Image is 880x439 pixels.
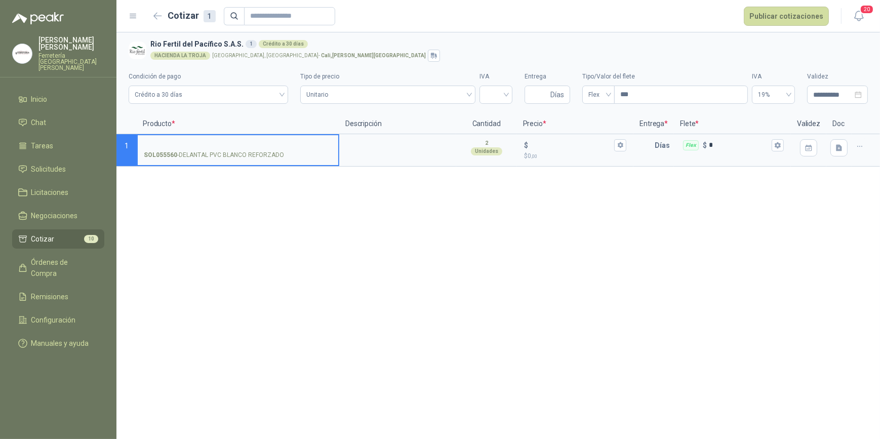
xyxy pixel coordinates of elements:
span: 1 [125,142,129,150]
p: Precio [517,114,634,134]
span: Negociaciones [31,210,78,221]
span: Tareas [31,140,54,151]
a: Negociaciones [12,206,104,225]
p: 2 [485,139,488,147]
h3: Rio Fertil del Pacífico S.A.S. [150,38,864,50]
p: Doc [826,114,852,134]
span: Manuales y ayuda [31,338,89,349]
div: Crédito a 30 días [259,40,308,48]
p: Entrega [633,114,674,134]
p: $ [524,140,528,151]
span: ,00 [531,153,537,159]
div: 1 [204,10,216,22]
button: Publicar cotizaciones [744,7,829,26]
span: 0 [528,152,537,159]
p: Validez [791,114,826,134]
label: Tipo de precio [300,72,476,82]
p: $ [524,151,627,161]
span: Licitaciones [31,187,69,198]
p: $ [703,140,707,151]
span: Órdenes de Compra [31,257,95,279]
p: Flete [674,114,791,134]
p: - DELANTAL PVC BLANCO REFORZADO [144,150,284,160]
label: Validez [807,72,868,82]
span: Inicio [31,94,48,105]
span: 19% [758,87,789,102]
a: Manuales y ayuda [12,334,104,353]
a: Remisiones [12,287,104,306]
button: $$0,00 [614,139,626,151]
img: Company Logo [129,42,146,59]
span: Flex [588,87,609,102]
p: Producto [137,114,339,134]
div: 1 [246,40,257,48]
a: Órdenes de Compra [12,253,104,283]
label: Tipo/Valor del flete [582,72,748,82]
span: Solicitudes [31,164,66,175]
a: Tareas [12,136,104,155]
a: Licitaciones [12,183,104,202]
p: [PERSON_NAME] [PERSON_NAME] [38,36,104,51]
p: Días [655,135,674,155]
label: IVA [479,72,512,82]
button: 20 [850,7,868,25]
label: Condición de pago [129,72,288,82]
span: 10 [84,235,98,243]
a: Inicio [12,90,104,109]
a: Configuración [12,310,104,330]
span: Cotizar [31,233,55,245]
span: Días [550,86,564,103]
input: SOL055560-DELANTAL PVC BLANCO REFORZADO [144,142,332,149]
p: [GEOGRAPHIC_DATA], [GEOGRAPHIC_DATA] - [212,53,426,58]
span: 20 [860,5,874,14]
input: $$0,00 [530,141,613,149]
div: Unidades [471,147,502,155]
span: Crédito a 30 días [135,87,282,102]
span: Remisiones [31,291,69,302]
label: IVA [752,72,795,82]
span: Configuración [31,314,76,326]
p: Ferretería [GEOGRAPHIC_DATA][PERSON_NAME] [38,53,104,71]
button: Flex $ [772,139,784,151]
div: HACIENDA LA TROJA [150,52,210,60]
input: Flex $ [709,141,770,149]
img: Logo peakr [12,12,64,24]
label: Entrega [525,72,570,82]
span: Unitario [306,87,470,102]
strong: SOL055560 [144,150,177,160]
a: Cotizar10 [12,229,104,249]
a: Chat [12,113,104,132]
img: Company Logo [13,44,32,63]
h2: Cotizar [168,9,216,23]
span: Chat [31,117,47,128]
p: Descripción [339,114,456,134]
div: Flex [683,140,699,150]
a: Solicitudes [12,159,104,179]
p: Cantidad [456,114,517,134]
strong: Cali , [PERSON_NAME][GEOGRAPHIC_DATA] [321,53,426,58]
